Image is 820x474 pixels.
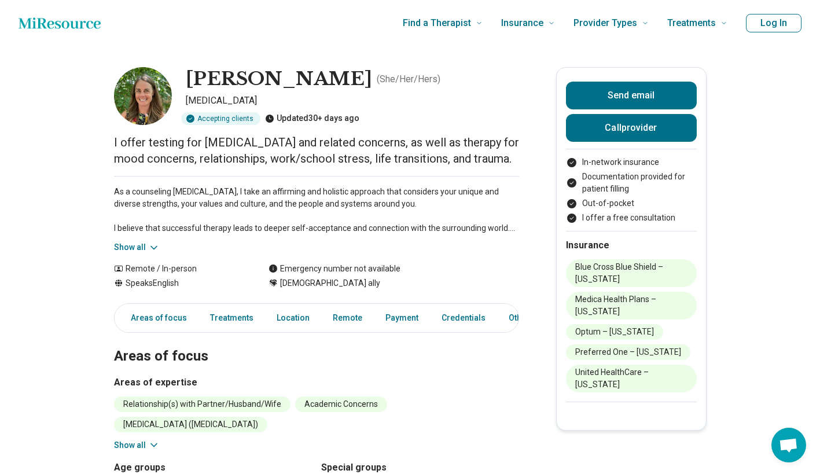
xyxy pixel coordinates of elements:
[566,324,663,340] li: Optum – [US_STATE]
[114,67,172,125] img: Kelli Howard, Psychologist
[746,14,801,32] button: Log In
[114,241,160,253] button: Show all
[114,319,519,366] h2: Areas of focus
[566,292,697,319] li: Medica Health Plans – [US_STATE]
[114,277,245,289] div: Speaks English
[566,212,697,224] li: I offer a free consultation
[566,156,697,168] li: In-network insurance
[203,306,260,330] a: Treatments
[326,306,369,330] a: Remote
[114,134,519,167] p: I offer testing for [MEDICAL_DATA] and related concerns, as well as therapy for mood concerns, re...
[566,114,697,142] button: Callprovider
[295,396,387,412] li: Academic Concerns
[117,306,194,330] a: Areas of focus
[566,156,697,224] ul: Payment options
[403,15,471,31] span: Find a Therapist
[114,186,519,234] p: As a counseling [MEDICAL_DATA], I take an affirming and holistic approach that considers your uni...
[566,82,697,109] button: Send email
[771,428,806,462] div: Open chat
[566,171,697,195] li: Documentation provided for patient filling
[667,15,716,31] span: Treatments
[377,72,440,86] p: ( She/Her/Hers )
[378,306,425,330] a: Payment
[270,306,317,330] a: Location
[435,306,492,330] a: Credentials
[186,94,519,108] p: [MEDICAL_DATA]
[566,197,697,210] li: Out-of-pocket
[19,12,101,35] a: Home page
[269,263,400,275] div: Emergency number not available
[566,259,697,287] li: Blue Cross Blue Shield – [US_STATE]
[114,396,291,412] li: Relationship(s) with Partner/Husband/Wife
[566,238,697,252] h2: Insurance
[114,439,160,451] button: Show all
[265,112,359,125] div: Updated 30+ days ago
[566,344,690,360] li: Preferred One – [US_STATE]
[502,306,543,330] a: Other
[280,277,380,289] span: [DEMOGRAPHIC_DATA] ally
[181,112,260,125] div: Accepting clients
[114,263,245,275] div: Remote / In-person
[566,365,697,392] li: United HealthCare – [US_STATE]
[114,376,519,390] h3: Areas of expertise
[186,67,372,91] h1: [PERSON_NAME]
[573,15,637,31] span: Provider Types
[114,417,267,432] li: [MEDICAL_DATA] ([MEDICAL_DATA])
[501,15,543,31] span: Insurance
